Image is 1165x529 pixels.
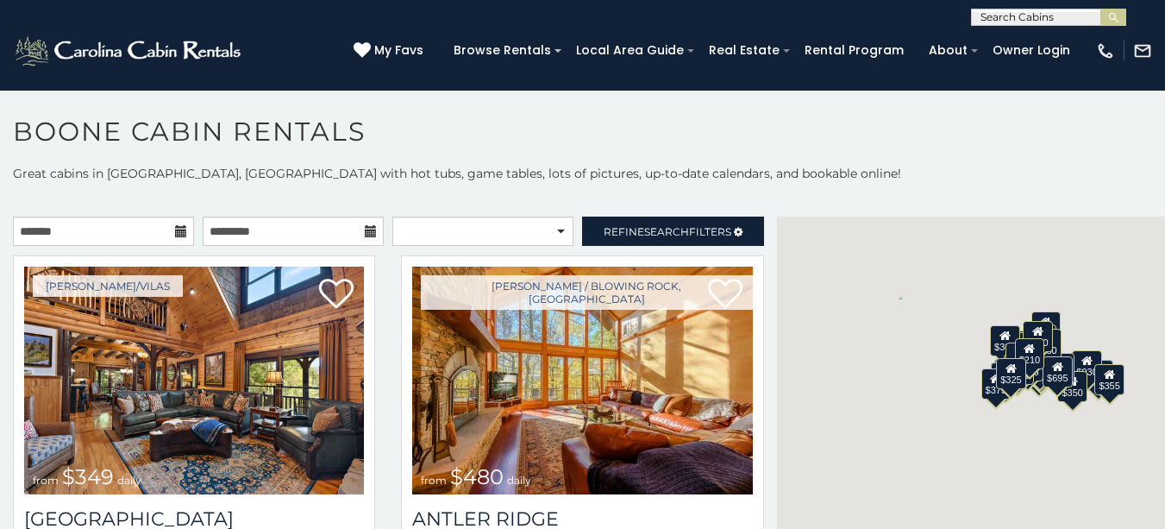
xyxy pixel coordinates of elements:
[24,267,364,494] a: from $349 daily
[1043,356,1072,387] div: $695
[374,41,423,60] span: My Favs
[117,474,141,487] span: daily
[1072,350,1101,381] div: $930
[604,225,731,238] span: Refine Filters
[796,37,912,64] a: Rental Program
[33,275,183,297] a: [PERSON_NAME]/Vilas
[700,37,788,64] a: Real Estate
[354,41,428,60] a: My Favs
[996,357,1025,388] div: $325
[1094,364,1124,395] div: $355
[980,368,1010,400] div: $375
[984,37,1079,64] a: Owner Login
[1025,353,1055,384] div: $675
[24,267,364,494] img: 1714398500_thumbnail.jpeg
[33,474,59,487] span: from
[450,464,504,489] span: $480
[920,37,976,64] a: About
[1023,321,1052,352] div: $320
[1096,41,1115,60] img: phone-regular-white.png
[1031,328,1061,359] div: $250
[990,324,1019,356] div: $305
[412,267,752,494] a: from $480 daily
[1030,311,1060,342] div: $525
[13,34,246,68] img: White-1-2.png
[1024,350,1054,381] div: $395
[445,37,560,64] a: Browse Rentals
[412,267,752,494] img: 1714397585_thumbnail.jpeg
[1024,356,1053,387] div: $315
[1015,337,1044,368] div: $210
[319,277,354,313] a: Add to favorites
[507,474,531,487] span: daily
[421,474,447,487] span: from
[62,464,114,489] span: $349
[1057,371,1087,402] div: $350
[1133,41,1152,60] img: mail-regular-white.png
[582,217,763,246] a: RefineSearchFilters
[644,225,689,238] span: Search
[421,275,752,310] a: [PERSON_NAME] / Blowing Rock, [GEOGRAPHIC_DATA]
[567,37,692,64] a: Local Area Guide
